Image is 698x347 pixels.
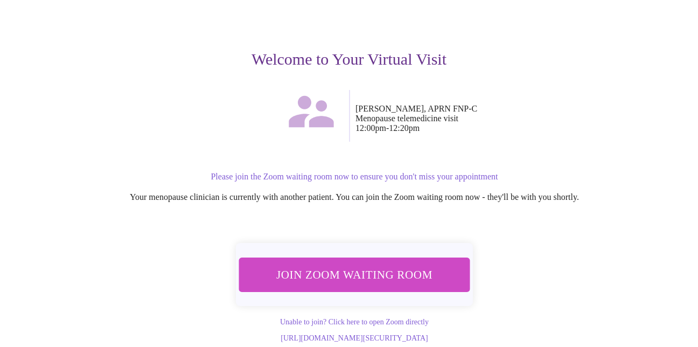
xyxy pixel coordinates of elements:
p: Your menopause clinician is currently with another patient. You can join the Zoom waiting room no... [28,192,681,202]
p: Please join the Zoom waiting room now to ensure you don't miss your appointment [28,172,681,182]
h3: Welcome to Your Virtual Visit [17,50,681,68]
a: [URL][DOMAIN_NAME][SECURITY_DATA] [281,334,428,342]
span: Join Zoom Waiting Room [253,265,456,284]
a: Unable to join? Click here to open Zoom directly [280,318,429,326]
button: Join Zoom Waiting Room [239,258,471,292]
p: [PERSON_NAME], APRN FNP-C Menopause telemedicine visit 12:00pm - 12:20pm [355,104,681,133]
